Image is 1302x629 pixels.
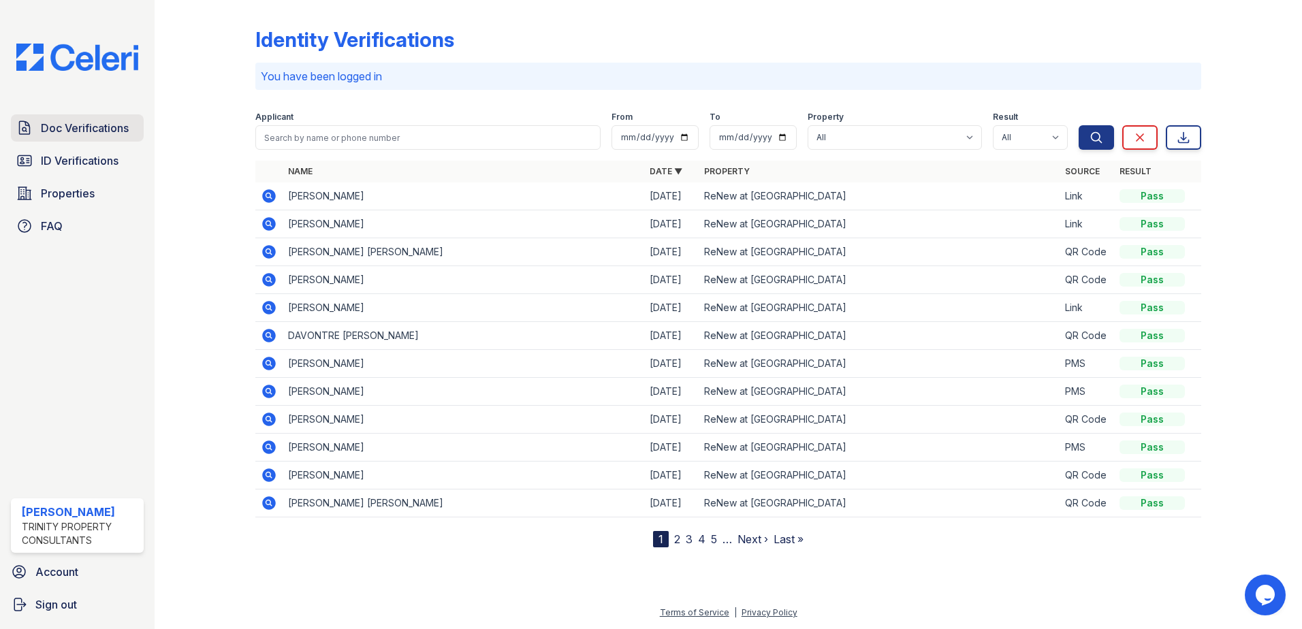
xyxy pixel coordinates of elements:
[41,185,95,201] span: Properties
[283,322,644,350] td: DAVONTRE [PERSON_NAME]
[644,210,699,238] td: [DATE]
[283,378,644,406] td: [PERSON_NAME]
[22,504,138,520] div: [PERSON_NAME]
[1120,496,1185,510] div: Pass
[644,322,699,350] td: [DATE]
[22,520,138,547] div: Trinity Property Consultants
[644,406,699,434] td: [DATE]
[650,166,682,176] a: Date ▼
[283,238,644,266] td: [PERSON_NAME] [PERSON_NAME]
[255,27,454,52] div: Identity Verifications
[1060,266,1114,294] td: QR Code
[1060,322,1114,350] td: QR Code
[1120,273,1185,287] div: Pass
[737,532,768,546] a: Next ›
[644,294,699,322] td: [DATE]
[1120,385,1185,398] div: Pass
[644,266,699,294] td: [DATE]
[1120,329,1185,342] div: Pass
[704,166,750,176] a: Property
[255,125,601,150] input: Search by name or phone number
[5,44,149,71] img: CE_Logo_Blue-a8612792a0a2168367f1c8372b55b34899dd931a85d93a1a3d3e32e68fde9ad4.png
[653,531,669,547] div: 1
[686,532,693,546] a: 3
[1060,238,1114,266] td: QR Code
[1060,378,1114,406] td: PMS
[699,182,1060,210] td: ReNew at [GEOGRAPHIC_DATA]
[742,607,797,617] a: Privacy Policy
[1060,462,1114,489] td: QR Code
[1065,166,1100,176] a: Source
[660,607,729,617] a: Terms of Service
[35,564,78,580] span: Account
[1060,434,1114,462] td: PMS
[5,591,149,618] a: Sign out
[808,112,844,123] label: Property
[1120,245,1185,259] div: Pass
[283,462,644,489] td: [PERSON_NAME]
[1060,489,1114,517] td: QR Code
[699,489,1060,517] td: ReNew at [GEOGRAPHIC_DATA]
[1060,182,1114,210] td: Link
[283,350,644,378] td: [PERSON_NAME]
[993,112,1018,123] label: Result
[261,68,1196,84] p: You have been logged in
[1120,440,1185,454] div: Pass
[734,607,737,617] div: |
[711,532,717,546] a: 5
[644,434,699,462] td: [DATE]
[5,558,149,585] a: Account
[710,112,720,123] label: To
[699,462,1060,489] td: ReNew at [GEOGRAPHIC_DATA]
[1120,301,1185,314] div: Pass
[644,238,699,266] td: [DATE]
[699,406,1060,434] td: ReNew at [GEOGRAPHIC_DATA]
[255,112,293,123] label: Applicant
[288,166,313,176] a: Name
[1120,468,1185,482] div: Pass
[612,112,633,123] label: From
[644,489,699,517] td: [DATE]
[11,114,144,142] a: Doc Verifications
[283,434,644,462] td: [PERSON_NAME]
[644,462,699,489] td: [DATE]
[1120,166,1152,176] a: Result
[41,218,63,234] span: FAQ
[1060,294,1114,322] td: Link
[698,532,705,546] a: 4
[699,294,1060,322] td: ReNew at [GEOGRAPHIC_DATA]
[1060,350,1114,378] td: PMS
[699,322,1060,350] td: ReNew at [GEOGRAPHIC_DATA]
[1120,413,1185,426] div: Pass
[1060,210,1114,238] td: Link
[11,212,144,240] a: FAQ
[699,266,1060,294] td: ReNew at [GEOGRAPHIC_DATA]
[1245,575,1288,615] iframe: chat widget
[644,378,699,406] td: [DATE]
[644,350,699,378] td: [DATE]
[674,532,680,546] a: 2
[699,350,1060,378] td: ReNew at [GEOGRAPHIC_DATA]
[283,266,644,294] td: [PERSON_NAME]
[774,532,804,546] a: Last »
[1120,357,1185,370] div: Pass
[283,210,644,238] td: [PERSON_NAME]
[723,531,732,547] span: …
[699,210,1060,238] td: ReNew at [GEOGRAPHIC_DATA]
[11,180,144,207] a: Properties
[699,238,1060,266] td: ReNew at [GEOGRAPHIC_DATA]
[35,596,77,613] span: Sign out
[11,147,144,174] a: ID Verifications
[699,378,1060,406] td: ReNew at [GEOGRAPHIC_DATA]
[1120,189,1185,203] div: Pass
[283,406,644,434] td: [PERSON_NAME]
[283,489,644,517] td: [PERSON_NAME] [PERSON_NAME]
[699,434,1060,462] td: ReNew at [GEOGRAPHIC_DATA]
[41,120,129,136] span: Doc Verifications
[283,294,644,322] td: [PERSON_NAME]
[1060,406,1114,434] td: QR Code
[41,152,118,169] span: ID Verifications
[283,182,644,210] td: [PERSON_NAME]
[644,182,699,210] td: [DATE]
